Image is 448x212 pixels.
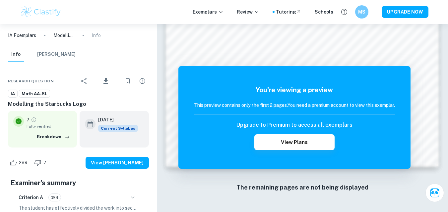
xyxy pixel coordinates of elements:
[315,8,333,16] a: Schools
[8,47,24,62] button: Info
[358,8,365,16] h6: MS
[8,91,17,97] span: IA
[15,159,31,166] span: 289
[53,32,75,39] p: Modelling the Starbucks Logo
[19,194,43,201] h6: Criterion A
[382,6,428,18] button: UPGRADE NOW
[8,32,36,39] a: IA Exemplars
[35,132,72,142] button: Breakdown
[37,47,76,62] button: [PERSON_NAME]
[194,102,395,109] h6: This preview contains only the first 2 pages. You need a premium account to view this exemplar.
[20,5,62,19] img: Clastify logo
[236,121,352,129] h6: Upgrade to Premium to access all exemplars
[40,159,50,166] span: 7
[136,74,149,88] div: Report issue
[92,32,101,39] p: Info
[193,8,224,16] p: Exemplars
[8,157,31,168] div: Like
[339,6,350,18] button: Help and Feedback
[98,116,133,123] h6: [DATE]
[11,178,146,188] h5: Examiner's summary
[121,74,134,88] div: Bookmark
[355,5,368,19] button: MS
[32,157,50,168] div: Dislike
[237,8,259,16] p: Review
[98,125,138,132] div: This exemplar is based on the current syllabus. Feel free to refer to it for inspiration/ideas wh...
[19,90,50,98] a: Math AA-SL
[425,184,444,202] button: Ask Clai
[98,125,138,132] span: Current Syllabus
[8,90,18,98] a: IA
[27,123,72,129] span: Fully verified
[180,183,425,192] h6: The remaining pages are not being displayed
[27,116,30,123] p: 7
[78,74,91,88] div: Share
[194,85,395,95] h5: You're viewing a preview
[31,117,37,123] a: Grade fully verified
[92,72,120,90] div: Download
[276,8,301,16] a: Tutoring
[254,134,335,150] button: View Plans
[19,91,50,97] span: Math AA-SL
[8,100,149,108] h6: Modelling the Starbucks Logo
[8,78,54,84] span: Research question
[49,194,61,200] span: 3/4
[86,157,149,169] button: View [PERSON_NAME]
[19,204,138,212] p: The student has effectively divided the work into sections, including introduction, main body, an...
